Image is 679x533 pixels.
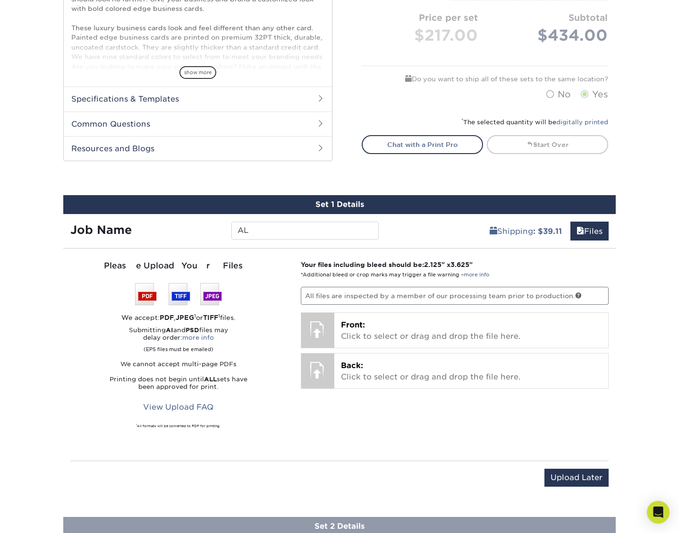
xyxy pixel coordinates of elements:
[424,261,441,268] span: 2.125
[487,135,608,154] a: Start Over
[490,227,497,236] span: shipping
[556,119,608,126] a: digitally printed
[182,334,214,341] a: more info
[484,222,568,241] a: Shipping: $39.11
[464,272,489,278] a: more info
[70,327,287,353] p: Submitting and files may delay order:
[341,320,365,329] span: Front:
[194,313,196,318] sup: 1
[70,361,287,368] p: We cannot accept multi-page PDFs
[204,376,217,383] strong: ALL
[450,261,469,268] span: 3.625
[137,398,220,416] a: View Upload FAQ
[533,227,562,236] b: : $39.11
[64,86,332,111] h2: Specifications & Templates
[341,361,363,370] span: Back:
[341,319,602,342] p: Click to select or drag and drop the file here.
[218,313,220,318] sup: 1
[461,119,608,126] small: The selected quantity will be
[647,501,670,524] div: Open Intercom Messenger
[136,423,137,426] sup: 1
[166,327,173,334] strong: AI
[301,287,609,305] p: All files are inspected by a member of our processing team prior to production.
[341,360,602,383] p: Click to select or drag and drop the file here.
[179,66,216,79] span: show more
[231,222,378,240] input: Enter a job name
[362,135,483,154] a: Chat with a Print Pro
[70,424,287,429] div: All formats will be converted to PDF for printing.
[160,314,174,321] strong: PDF
[64,112,332,136] h2: Common Questions
[577,227,584,236] span: files
[176,314,194,321] strong: JPEG
[70,223,132,237] strong: Job Name
[144,342,213,353] small: (EPS files must be emailed)
[63,195,616,214] div: Set 1 Details
[301,261,473,268] strong: Your files including bleed should be: " x "
[186,327,199,334] strong: PSD
[203,314,218,321] strong: TIFF
[301,272,489,278] small: *Additional bleed or crop marks may trigger a file warning –
[544,469,609,487] input: Upload Later
[70,260,287,272] div: Please Upload Your Files
[135,283,222,305] img: We accept: PSD, TIFF, or JPEG (JPG)
[70,313,287,322] div: We accept: , or files.
[70,376,287,391] p: Printing does not begin until sets have been approved for print.
[64,136,332,161] h2: Resources and Blogs
[570,222,609,241] a: Files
